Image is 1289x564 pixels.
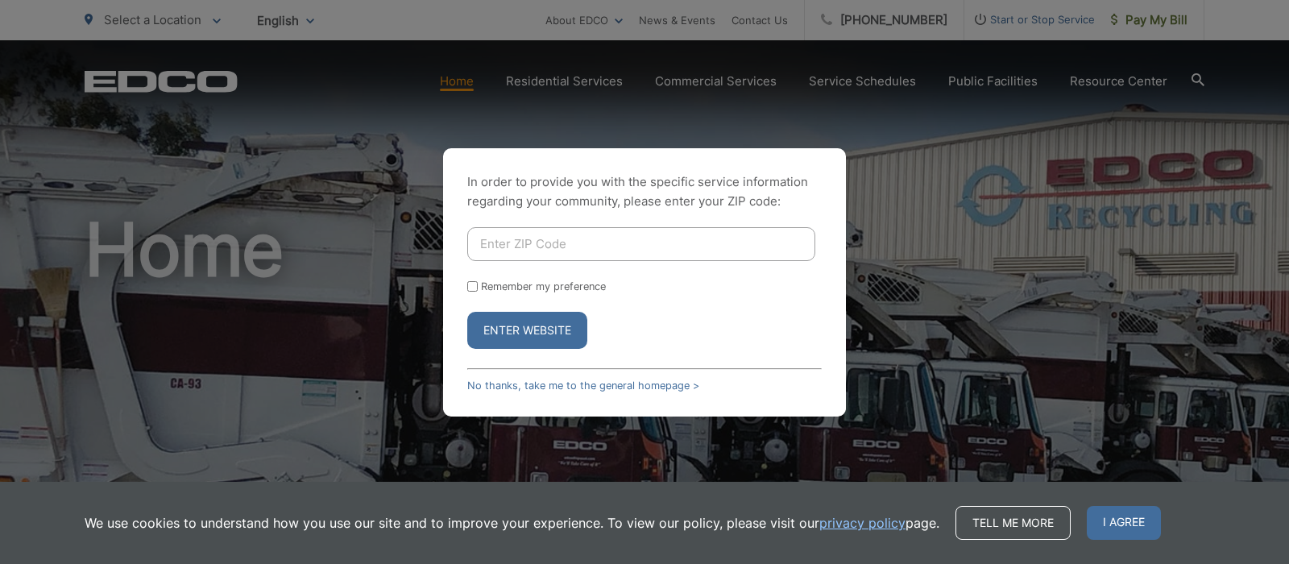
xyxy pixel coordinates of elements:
a: No thanks, take me to the general homepage > [467,379,699,392]
a: Tell me more [955,506,1071,540]
button: Enter Website [467,312,587,349]
a: privacy policy [819,513,906,533]
span: I agree [1087,506,1161,540]
p: In order to provide you with the specific service information regarding your community, please en... [467,172,822,211]
p: We use cookies to understand how you use our site and to improve your experience. To view our pol... [85,513,939,533]
input: Enter ZIP Code [467,227,815,261]
label: Remember my preference [481,280,606,292]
